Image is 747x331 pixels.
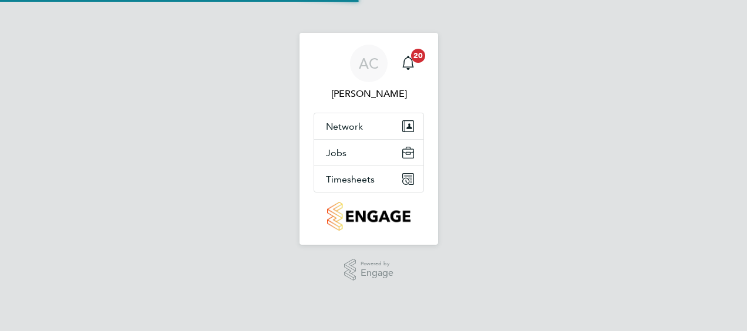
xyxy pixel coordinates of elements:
img: countryside-properties-logo-retina.png [327,202,410,231]
span: 20 [411,49,425,63]
button: Network [314,113,423,139]
a: Powered byEngage [344,259,394,281]
nav: Main navigation [300,33,438,245]
span: Powered by [361,259,393,269]
span: Jobs [326,147,346,158]
button: Timesheets [314,166,423,192]
span: Alex Carroll [314,87,424,101]
a: 20 [396,45,420,82]
span: Timesheets [326,174,375,185]
a: AC[PERSON_NAME] [314,45,424,101]
a: Go to home page [314,202,424,231]
span: Network [326,121,363,132]
span: Engage [361,268,393,278]
span: AC [359,56,379,71]
button: Jobs [314,140,423,165]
